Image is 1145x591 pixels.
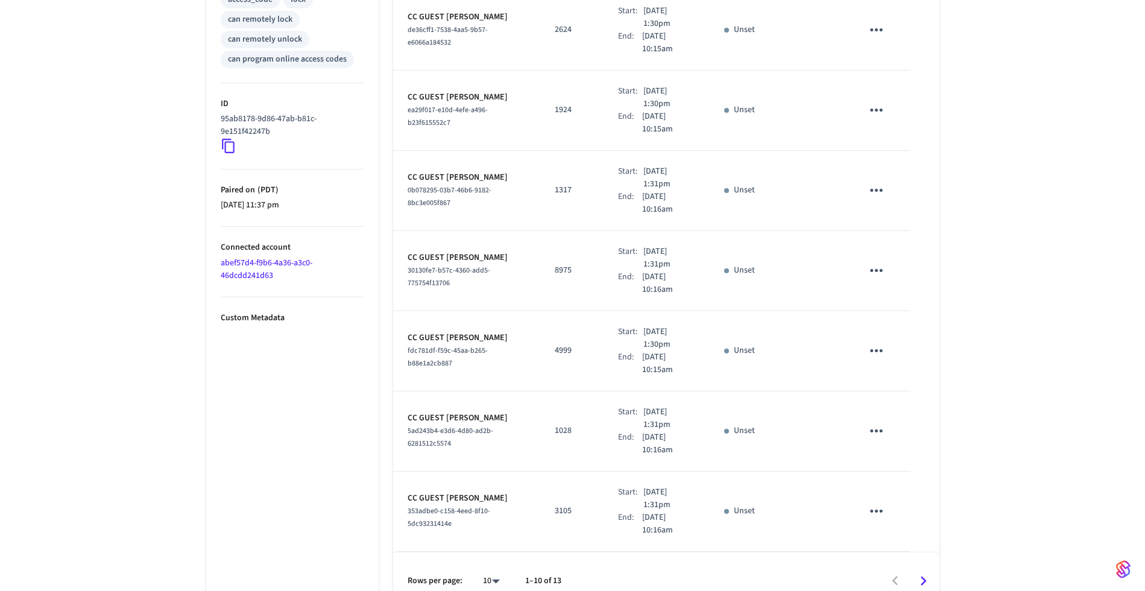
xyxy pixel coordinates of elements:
p: [DATE] 10:15am [642,30,695,55]
span: ea29f017-e10d-4efe-a496-b23f615552c7 [408,105,488,128]
p: [DATE] 11:37 pm [221,199,364,212]
span: 5ad243b4-e3d6-4d80-ad2b-6281512c5574 [408,426,493,449]
p: [DATE] 1:31pm [643,406,696,431]
div: Start: [618,245,643,271]
p: 1924 [555,104,589,116]
p: [DATE] 1:30pm [643,85,696,110]
div: Start: [618,486,643,511]
div: can remotely unlock [228,33,302,46]
div: 10 [477,572,506,590]
div: End: [618,351,642,376]
div: End: [618,431,642,457]
p: Unset [734,505,755,517]
div: Start: [618,85,643,110]
div: End: [618,110,642,136]
p: [DATE] 10:16am [642,511,695,537]
p: [DATE] 10:16am [642,431,695,457]
p: [DATE] 10:16am [642,191,695,216]
div: End: [618,191,642,216]
p: 3105 [555,505,589,517]
span: 0b078295-03b7-46b6-9182-8bc3e005f867 [408,185,491,208]
p: [DATE] 1:30pm [643,5,696,30]
p: CC GUEST [PERSON_NAME] [408,171,526,184]
p: CC GUEST [PERSON_NAME] [408,332,526,344]
div: Start: [618,5,643,30]
p: [DATE] 1:30pm [643,326,696,351]
div: End: [618,30,642,55]
p: ID [221,98,364,110]
p: 2624 [555,24,589,36]
p: 95ab8178-9d86-47ab-b81c-9e151f42247b [221,113,359,138]
span: ( PDT ) [255,184,279,196]
span: fdc781df-f59c-45aa-b265-b88e1a2cb887 [408,346,488,368]
div: Start: [618,406,643,431]
div: can program online access codes [228,53,347,66]
div: End: [618,511,642,537]
p: CC GUEST [PERSON_NAME] [408,11,526,24]
p: Unset [734,184,755,197]
p: Paired on [221,184,364,197]
p: Connected account [221,241,364,254]
p: 1028 [555,425,589,437]
div: Start: [618,326,643,351]
p: [DATE] 10:15am [642,110,695,136]
div: End: [618,271,642,296]
p: [DATE] 10:15am [642,351,695,376]
p: Custom Metadata [221,312,364,324]
span: de36cff1-7538-4aa5-9b57-e6066a184532 [408,25,488,48]
p: [DATE] 10:16am [642,271,695,296]
p: 1317 [555,184,589,197]
span: 353adbe0-c158-4eed-8f10-5dc93231414e [408,506,490,529]
p: CC GUEST [PERSON_NAME] [408,91,526,104]
p: Unset [734,425,755,437]
p: Unset [734,24,755,36]
p: [DATE] 1:31pm [643,486,696,511]
img: SeamLogoGradient.69752ec5.svg [1116,560,1131,579]
p: Unset [734,344,755,357]
p: Unset [734,264,755,277]
p: CC GUEST [PERSON_NAME] [408,251,526,264]
p: CC GUEST [PERSON_NAME] [408,492,526,505]
p: [DATE] 1:31pm [643,245,696,271]
div: Start: [618,165,643,191]
p: 1–10 of 13 [525,575,561,587]
p: Unset [734,104,755,116]
p: 8975 [555,264,589,277]
div: can remotely lock [228,13,292,26]
a: abef57d4-f9b6-4a36-a3c0-46dcdd241d63 [221,257,312,282]
p: Rows per page: [408,575,462,587]
span: 30130fe7-b57c-4360-add5-775754f13706 [408,265,490,288]
p: [DATE] 1:31pm [643,165,696,191]
p: CC GUEST [PERSON_NAME] [408,412,526,425]
p: 4999 [555,344,589,357]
